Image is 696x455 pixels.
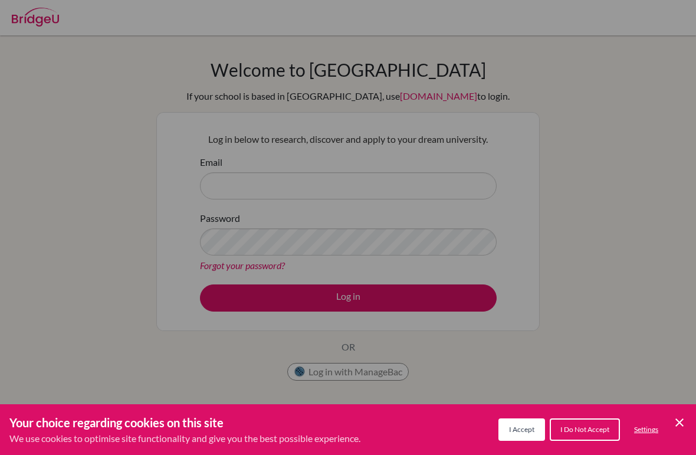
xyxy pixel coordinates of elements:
[634,425,658,434] span: Settings
[509,425,534,434] span: I Accept
[9,431,360,446] p: We use cookies to optimise site functionality and give you the best possible experience.
[560,425,609,434] span: I Do Not Accept
[550,418,620,441] button: I Do Not Accept
[498,418,545,441] button: I Accept
[625,420,668,440] button: Settings
[9,414,360,431] h3: Your choice regarding cookies on this site
[672,415,687,430] button: Save and close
